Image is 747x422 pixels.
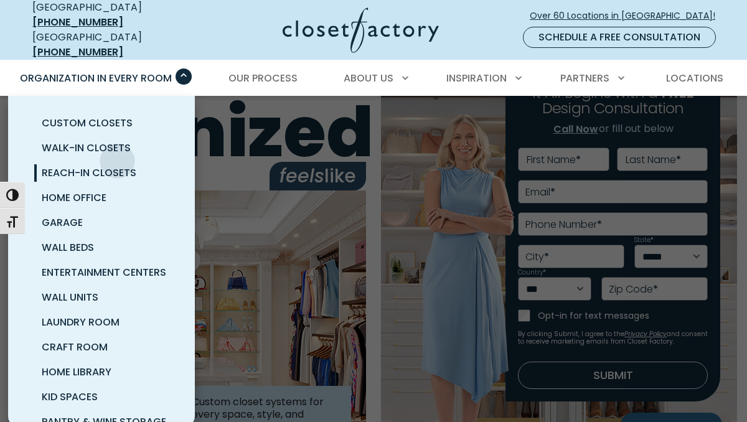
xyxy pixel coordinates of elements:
[228,71,298,85] span: Our Process
[42,365,111,379] span: Home Library
[42,240,94,255] span: Wall Beds
[20,71,172,85] span: Organization in Every Room
[42,265,166,279] span: Entertainment Centers
[11,61,736,96] nav: Primary Menu
[530,9,725,22] span: Over 60 Locations in [GEOGRAPHIC_DATA]!
[32,15,123,29] a: [PHONE_NUMBER]
[42,116,133,130] span: Custom Closets
[42,290,98,304] span: Wall Units
[666,71,723,85] span: Locations
[560,71,609,85] span: Partners
[42,340,108,354] span: Craft Room
[283,7,439,53] img: Closet Factory Logo
[42,166,136,180] span: Reach-In Closets
[42,315,120,329] span: Laundry Room
[42,141,131,155] span: Walk-In Closets
[529,5,726,27] a: Over 60 Locations in [GEOGRAPHIC_DATA]!
[32,45,123,59] a: [PHONE_NUMBER]
[42,190,106,205] span: Home Office
[523,27,716,48] a: Schedule a Free Consultation
[446,71,507,85] span: Inspiration
[42,215,83,230] span: Garage
[42,390,98,404] span: Kid Spaces
[344,71,393,85] span: About Us
[32,30,185,60] div: [GEOGRAPHIC_DATA]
